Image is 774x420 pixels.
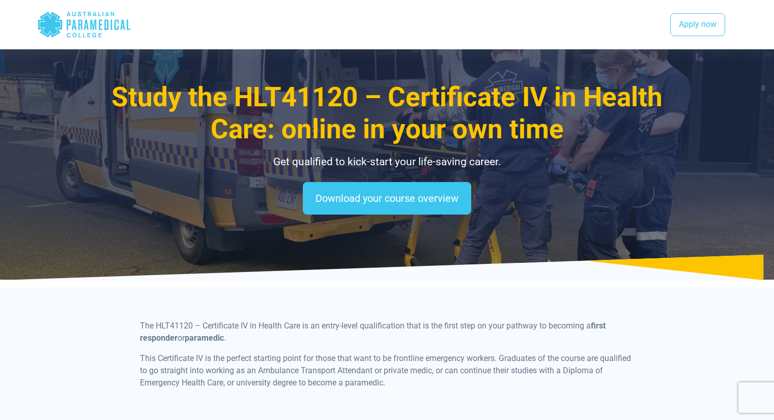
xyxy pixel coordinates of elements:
span: . [224,333,226,343]
div: Australian Paramedical College [37,8,131,41]
span: The HLT41120 – Certificate IV in Health Care is an entry-level qualification that is the first st... [140,321,591,331]
span: or [178,333,185,343]
b: paramedic [185,333,224,343]
a: Apply now [670,13,725,37]
span: Get qualified to kick-start your life-saving career. [273,156,501,168]
span: This Certificate IV is the perfect starting point for those that want to be frontline emergency w... [140,353,631,387]
a: Download your course overview [303,182,471,215]
span: Study the HLT41120 – Certificate IV in Health Care: online in your own time [111,81,663,145]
